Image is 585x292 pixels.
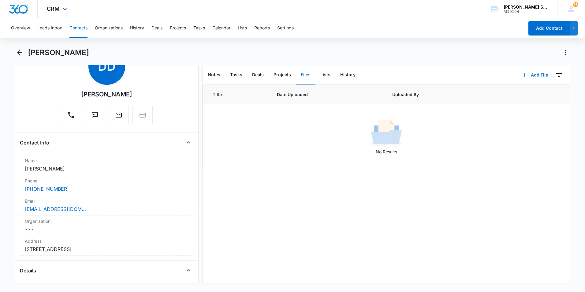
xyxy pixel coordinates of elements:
div: Phone[PHONE_NUMBER] [20,175,193,195]
h4: Contact Info [20,139,49,146]
button: Tasks [193,18,205,38]
label: Name [25,157,188,164]
button: Email [109,105,129,125]
div: account id [504,9,548,14]
a: [PHONE_NUMBER] [25,185,69,193]
span: Uploaded By [392,91,482,98]
button: Back [15,48,24,58]
img: No Results [371,118,402,148]
button: History [335,66,360,84]
button: Text [85,105,105,125]
button: Notes [203,66,225,84]
button: Projects [269,66,296,84]
button: Filters [554,70,564,80]
button: Add Contact [528,21,570,36]
a: [EMAIL_ADDRESS][DOMAIN_NAME] [25,205,86,213]
span: 73 [573,2,578,7]
div: notifications count [573,2,578,7]
button: Leads Inbox [37,18,62,38]
button: Reports [254,18,270,38]
a: Call [61,114,81,120]
button: Lists [238,18,247,38]
div: Organization--- [20,215,193,235]
dd: [PERSON_NAME] [25,165,188,172]
button: Calendar [212,18,230,38]
a: Text [85,114,105,120]
div: Address[STREET_ADDRESS] [20,235,193,256]
button: Files [296,66,315,84]
button: Add File [516,68,554,82]
button: Call [61,105,81,125]
div: account name [504,5,548,9]
button: Overview [11,18,30,38]
button: Organizations [95,18,123,38]
span: Date Uploaded [277,91,378,98]
h4: Details [20,267,36,274]
div: [PERSON_NAME] [81,90,132,99]
label: Phone [25,178,188,184]
button: Settings [277,18,294,38]
label: Email [25,198,188,204]
button: Close [184,138,193,148]
button: Tasks [225,66,247,84]
button: Deals [247,66,269,84]
p: No Results [203,148,569,155]
dd: [STREET_ADDRESS] [25,245,188,253]
div: Name[PERSON_NAME] [20,155,193,175]
button: Lists [315,66,335,84]
button: Actions [561,48,570,58]
label: Address [25,238,188,244]
button: Contacts [69,18,88,38]
a: Email [109,114,129,120]
label: Organization [25,218,188,224]
span: Title [213,91,262,98]
span: CRM [47,6,60,12]
dd: --- [25,226,188,233]
button: Deals [151,18,162,38]
button: Projects [170,18,186,38]
span: DD [88,48,125,85]
div: Email[EMAIL_ADDRESS][DOMAIN_NAME] [20,195,193,215]
h1: [PERSON_NAME] [28,48,89,57]
button: History [130,18,144,38]
button: Close [184,266,193,275]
